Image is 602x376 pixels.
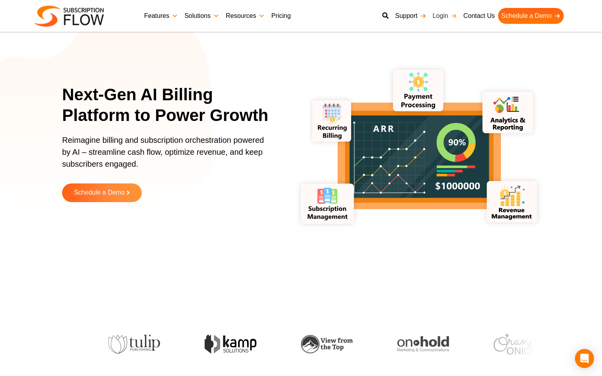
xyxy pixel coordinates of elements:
[296,335,348,354] img: view-from-the-top
[62,134,269,178] p: Reimagine billing and subscription orchestration powered by AI – streamline cash flow, optimize r...
[575,349,594,368] div: Open Intercom Messenger
[268,8,294,24] a: Pricing
[181,8,223,24] a: Solutions
[62,183,142,202] a: Schedule a Demo
[430,8,460,24] a: Login
[393,336,444,352] img: onhold-marketing
[104,335,155,354] img: tulip-publishing
[460,8,498,24] a: Contact Us
[62,84,279,126] h1: Next-Gen AI Billing Platform to Power Growth
[74,189,125,196] span: Schedule a Demo
[34,6,104,27] img: Subscriptionflow
[141,8,181,24] a: Features
[392,8,429,24] a: Support
[200,335,252,353] img: kamp-solution
[223,8,268,24] a: Resources
[498,8,564,24] a: Schedule a Demo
